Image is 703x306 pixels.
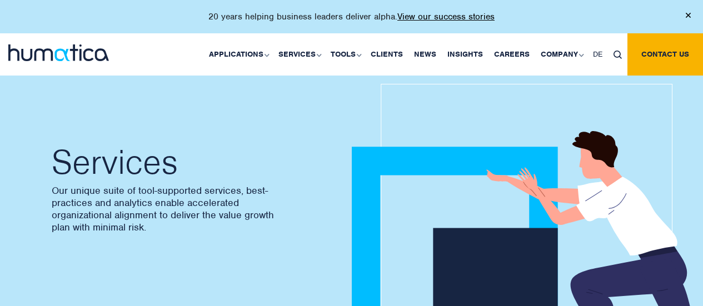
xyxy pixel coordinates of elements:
a: Contact us [627,33,703,76]
h2: Services [52,146,341,179]
a: News [408,33,442,76]
span: DE [593,49,602,59]
a: Services [273,33,325,76]
a: DE [587,33,608,76]
a: Company [535,33,587,76]
p: Our unique suite of tool-supported services, best-practices and analytics enable accelerated orga... [52,184,341,233]
img: logo [8,44,109,61]
a: Insights [442,33,488,76]
a: View our success stories [397,11,495,22]
a: Tools [325,33,365,76]
a: Clients [365,33,408,76]
a: Careers [488,33,535,76]
a: Applications [203,33,273,76]
p: 20 years helping business leaders deliver alpha. [208,11,495,22]
img: search_icon [614,51,622,59]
